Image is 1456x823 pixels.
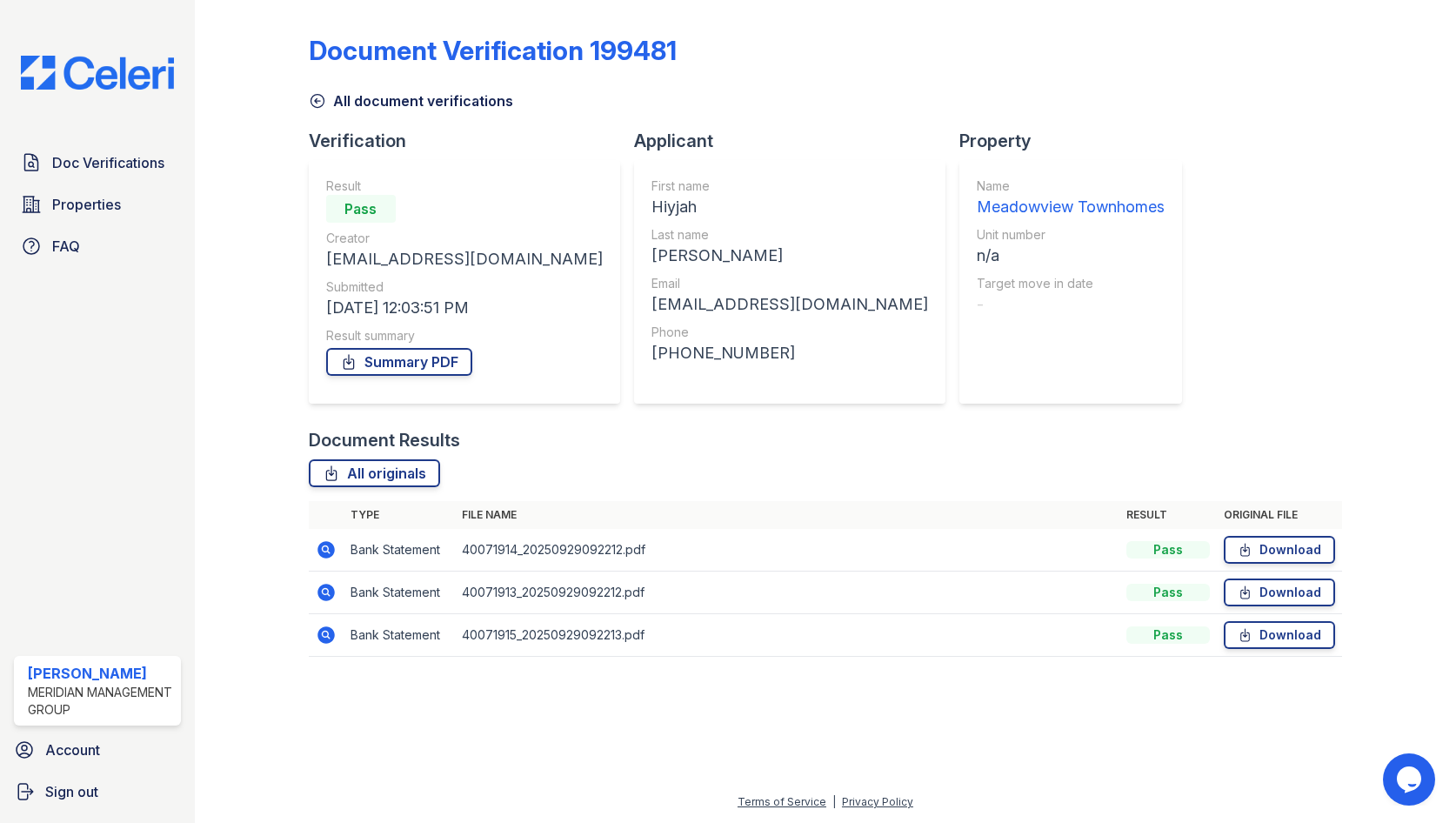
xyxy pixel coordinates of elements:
div: Meadowview Townhomes [977,195,1165,219]
div: Phone [651,324,928,341]
div: Applicant [634,129,959,153]
div: n/a [977,244,1165,268]
div: Creator [326,230,603,247]
div: | [832,795,836,808]
a: Doc Verifications [14,145,181,180]
div: Document Results [309,428,460,452]
a: FAQ [14,229,181,264]
div: Last name [651,226,928,244]
a: Properties [14,187,181,222]
a: Privacy Policy [842,795,913,808]
div: [EMAIL_ADDRESS][DOMAIN_NAME] [326,247,603,271]
a: Sign out [7,774,188,809]
div: [PERSON_NAME] [651,244,928,268]
div: [EMAIL_ADDRESS][DOMAIN_NAME] [651,292,928,317]
a: All document verifications [309,90,513,111]
div: Hiyjah [651,195,928,219]
div: - [977,292,1165,317]
div: Pass [1126,626,1210,644]
td: Bank Statement [344,614,455,657]
a: Download [1224,579,1335,606]
div: Unit number [977,226,1165,244]
div: Email [651,275,928,292]
a: Terms of Service [738,795,826,808]
div: Property [959,129,1196,153]
td: 40071915_20250929092213.pdf [455,614,1119,657]
span: Properties [52,194,121,215]
span: Sign out [45,781,98,802]
a: Download [1224,621,1335,649]
td: 40071914_20250929092212.pdf [455,529,1119,572]
div: Result [326,177,603,195]
span: Doc Verifications [52,152,164,173]
th: Original file [1217,501,1342,529]
th: Type [344,501,455,529]
div: Name [977,177,1165,195]
div: Verification [309,129,634,153]
th: File name [455,501,1119,529]
td: 40071913_20250929092212.pdf [455,572,1119,614]
a: Summary PDF [326,348,472,376]
div: Document Verification 199481 [309,35,677,66]
div: Target move in date [977,275,1165,292]
div: First name [651,177,928,195]
div: [PHONE_NUMBER] [651,341,928,365]
a: Name Meadowview Townhomes [977,177,1165,219]
th: Result [1119,501,1217,529]
span: FAQ [52,236,80,257]
div: Meridian Management Group [28,684,174,719]
div: Submitted [326,278,603,296]
div: Result summary [326,327,603,345]
a: Download [1224,536,1335,564]
td: Bank Statement [344,529,455,572]
a: Account [7,733,188,767]
img: CE_Logo_Blue-a8612792a0a2168367f1c8372b55b34899dd931a85d93a1a3d3e32e68fde9ad4.png [7,56,188,90]
a: All originals [309,459,440,487]
div: Pass [326,195,396,223]
span: Account [45,739,100,760]
div: Pass [1126,584,1210,601]
div: Pass [1126,541,1210,559]
iframe: chat widget [1383,753,1439,806]
div: [PERSON_NAME] [28,663,174,684]
div: [DATE] 12:03:51 PM [326,296,603,320]
td: Bank Statement [344,572,455,614]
